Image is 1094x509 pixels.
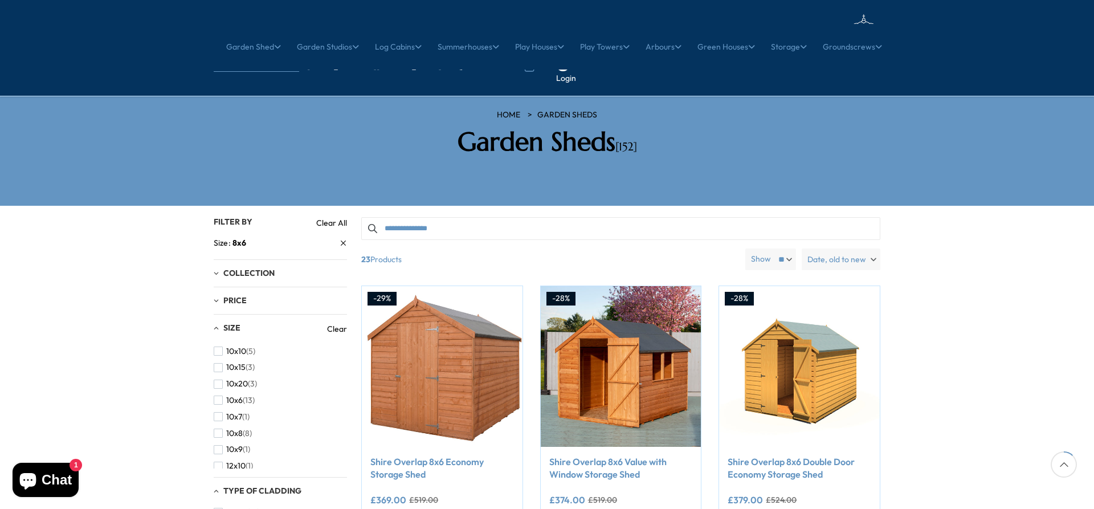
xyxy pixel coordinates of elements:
[242,412,250,422] span: (1)
[214,409,250,425] button: 10x7
[9,463,82,500] inbox-online-store-chat: Shopify online store chat
[223,268,275,278] span: Collection
[409,496,438,504] del: £519.00
[580,32,630,61] a: Play Towers
[226,429,243,438] span: 10x8
[497,109,520,121] a: HOME
[361,249,370,270] b: 23
[546,292,575,306] div: -28%
[223,295,247,306] span: Price
[226,396,243,405] span: 10x6
[214,217,252,227] span: Filter By
[370,455,514,481] a: Shire Overlap 8x6 Economy Storage Shed
[327,323,347,335] a: Clear
[537,109,597,121] a: Garden Sheds
[226,412,242,422] span: 10x7
[368,292,397,306] div: -29%
[455,62,512,70] a: 01406307230
[226,445,243,454] span: 10x9
[248,379,257,389] span: (3)
[725,292,754,306] div: -28%
[751,254,771,265] label: Show
[771,32,807,61] a: Storage
[214,376,257,392] button: 10x20
[357,249,741,270] span: Products
[214,359,255,376] button: 10x15
[243,445,250,454] span: (1)
[226,461,246,471] span: 12x10
[299,62,442,70] a: [EMAIL_ADDRESS][DOMAIN_NAME]
[243,429,252,438] span: (8)
[214,392,255,409] button: 10x6
[370,495,406,504] ins: £369.00
[223,323,240,333] span: Size
[615,140,637,154] span: [152]
[375,32,422,61] a: Log Cabins
[316,217,347,229] a: Clear All
[385,127,709,157] h2: Garden Sheds
[728,455,871,481] a: Shire Overlap 8x6 Double Door Economy Storage Shed
[226,379,248,389] span: 10x20
[223,486,301,496] span: Type of Cladding
[588,496,617,504] del: £519.00
[297,32,359,61] a: Garden Studios
[214,425,252,442] button: 10x8
[246,363,255,372] span: (3)
[243,396,255,405] span: (13)
[728,495,763,504] ins: £379.00
[214,458,253,474] button: 12x10
[214,237,232,249] span: Size
[646,32,681,61] a: Arbours
[438,32,499,61] a: Summerhouses
[549,495,585,504] ins: £374.00
[226,363,246,372] span: 10x15
[802,249,880,270] label: Date, old to new
[214,343,255,360] button: 10x10
[697,32,755,61] a: Green Houses
[226,347,246,356] span: 10x10
[214,441,250,458] button: 10x9
[801,11,880,48] img: logo
[719,286,880,447] img: Shire Overlap 8x6 Double Door Economy Storage Shed - Best Shed
[246,461,253,471] span: (1)
[515,32,564,61] a: Play Houses
[823,32,882,61] a: Groundscrews
[232,238,246,248] span: 8x6
[361,217,880,240] input: Search products
[246,347,255,356] span: (5)
[362,286,522,447] img: Shire Overlap 8x6 Economy Storage Shed - Best Shed
[549,455,693,481] a: Shire Overlap 8x6 Value with Window Storage Shed
[766,496,797,504] del: £524.00
[807,249,866,270] span: Date, old to new
[556,73,576,84] a: Login
[226,32,281,61] a: Garden Shed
